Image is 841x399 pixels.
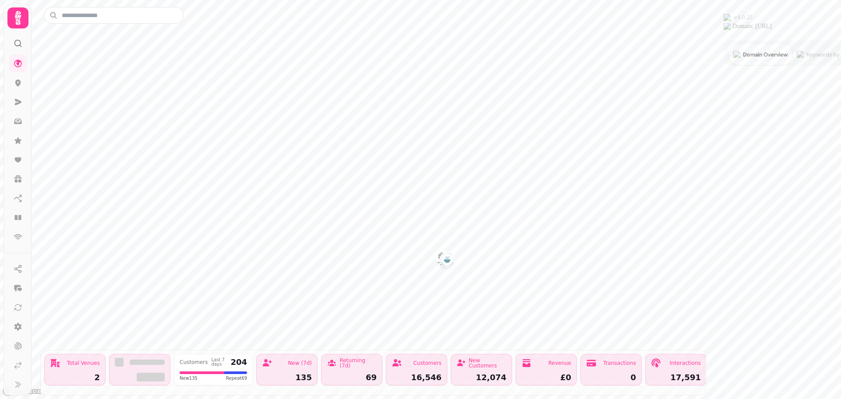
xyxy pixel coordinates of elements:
[14,23,21,30] img: website_grey.svg
[87,51,94,58] img: tab_keywords_by_traffic_grey.svg
[521,374,571,381] div: £0
[437,252,451,266] button: Vietnamese Street Kitchen, Bullring
[24,51,31,58] img: tab_domain_overview_orange.svg
[440,253,454,267] button: Vietnamese Street Kitchen, Resorts World
[3,386,41,396] a: Mapbox logo
[25,14,43,21] div: v 4.0.25
[469,358,506,368] div: New Customers
[97,52,148,57] div: Keywords by Traffic
[456,374,506,381] div: 12,074
[180,375,198,381] span: New 135
[180,360,208,365] div: Customers
[586,374,636,381] div: 0
[603,360,636,366] div: Transactions
[339,358,377,368] div: Returning (7d)
[288,360,312,366] div: New (7d)
[413,360,442,366] div: Customers
[651,374,701,381] div: 17,591
[440,253,454,269] div: Map marker
[226,375,247,381] span: Repeat 69
[67,360,100,366] div: Total Venues
[670,360,701,366] div: Interactions
[33,52,78,57] div: Domain Overview
[14,14,21,21] img: logo_orange.svg
[327,374,377,381] div: 69
[548,360,571,366] div: Revenue
[212,358,227,367] div: Last 7 days
[437,252,451,268] div: Map marker
[230,358,247,366] div: 204
[50,374,100,381] div: 2
[23,23,62,30] div: Domain: [URL]
[392,374,442,381] div: 16,546
[262,374,312,381] div: 135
